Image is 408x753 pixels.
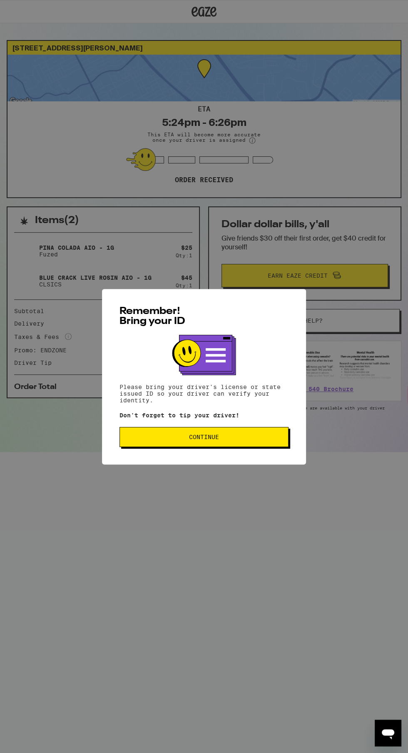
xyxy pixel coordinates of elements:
iframe: Button to launch messaging window [375,720,401,746]
button: Continue [119,427,289,447]
p: Don't forget to tip your driver! [119,412,289,419]
span: Remember! Bring your ID [119,306,185,326]
p: Please bring your driver's license or state issued ID so your driver can verify your identity. [119,384,289,404]
span: Continue [189,434,219,440]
